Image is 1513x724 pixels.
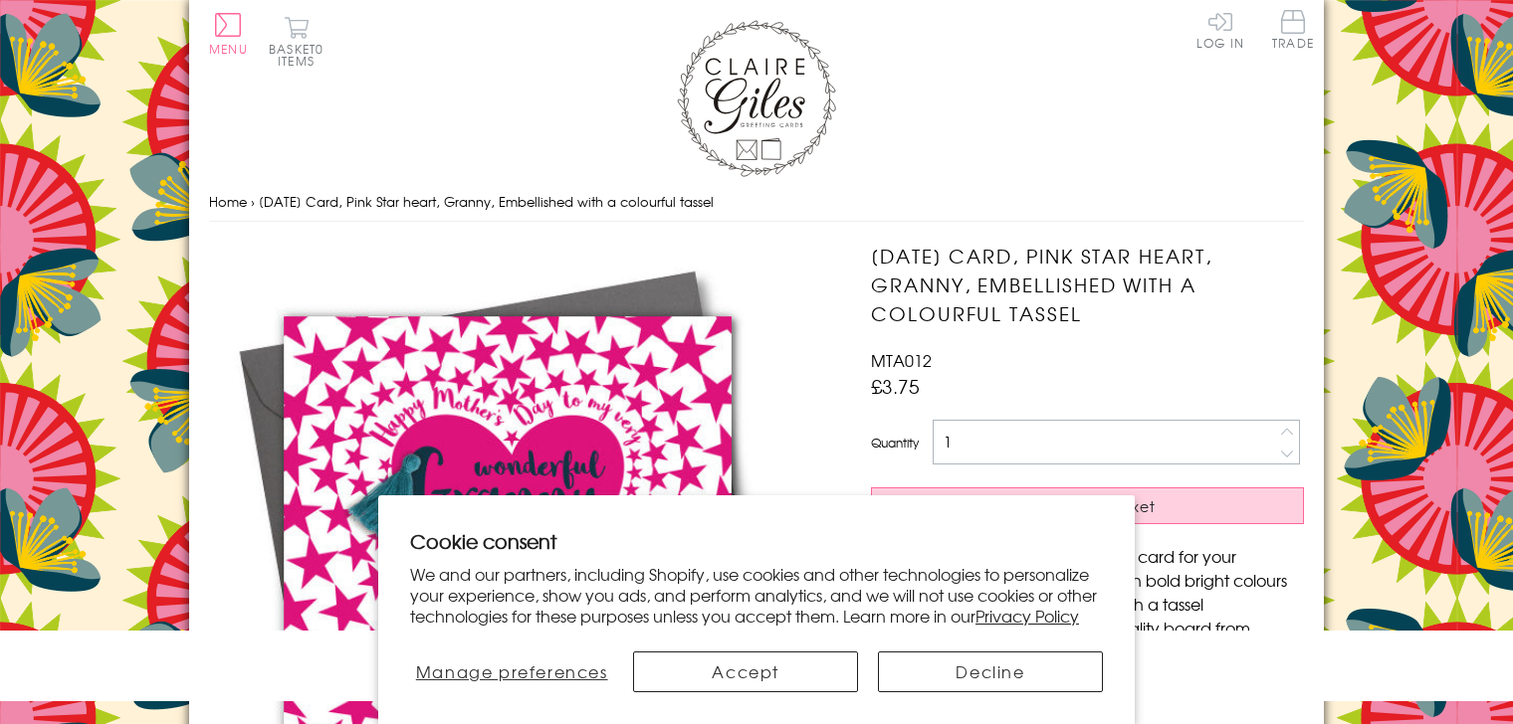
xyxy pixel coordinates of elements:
[209,182,1304,223] nav: breadcrumbs
[871,348,932,372] span: MTA012
[1272,10,1314,49] span: Trade
[633,651,858,692] button: Accept
[269,16,324,67] button: Basket0 items
[871,487,1304,524] button: Add to Basket
[278,40,324,70] span: 0 items
[209,13,248,55] button: Menu
[677,20,836,177] img: Claire Giles Greetings Cards
[410,564,1103,626] p: We and our partners, including Shopify, use cookies and other technologies to personalize your ex...
[259,192,714,211] span: [DATE] Card, Pink Star heart, Granny, Embellished with a colourful tassel
[410,527,1103,555] h2: Cookie consent
[871,242,1304,327] h1: [DATE] Card, Pink Star heart, Granny, Embellished with a colourful tassel
[1196,10,1244,49] a: Log In
[410,651,613,692] button: Manage preferences
[871,372,920,400] span: £3.75
[975,604,1079,628] a: Privacy Policy
[209,192,247,211] a: Home
[251,192,255,211] span: ›
[878,651,1103,692] button: Decline
[209,40,248,58] span: Menu
[871,434,919,452] label: Quantity
[1272,10,1314,53] a: Trade
[416,659,608,683] span: Manage preferences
